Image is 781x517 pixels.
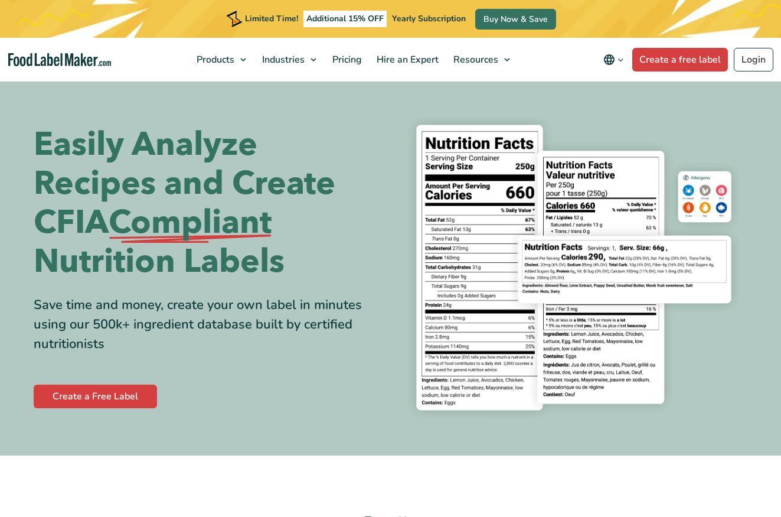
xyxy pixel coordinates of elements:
a: Pricing [325,38,367,82]
h1: Easily Analyze Recipes and Create CFIA Nutrition Labels [34,125,382,281]
span: Additional 15% OFF [303,11,387,27]
a: Create a free label [632,48,728,71]
a: Buy Now & Save [475,9,556,30]
span: Products [193,53,236,66]
span: Hire an Expert [373,53,440,66]
a: Products [189,38,252,82]
span: Compliant [109,203,272,242]
span: Industries [259,53,306,66]
span: Pricing [329,53,363,66]
span: Limited Time! [245,13,298,24]
a: Hire an Expert [370,38,443,82]
span: Yearly Subscription [392,13,466,24]
a: Food Label Maker homepage [8,53,112,67]
a: Industries [255,38,322,82]
button: Change language [595,48,632,71]
div: Save time and money, create your own label in minutes using our 500k+ ingredient database built b... [34,295,382,354]
span: Resources [450,53,499,66]
a: Resources [446,38,516,82]
a: Login [734,48,773,71]
a: Create a Free Label [34,385,157,408]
